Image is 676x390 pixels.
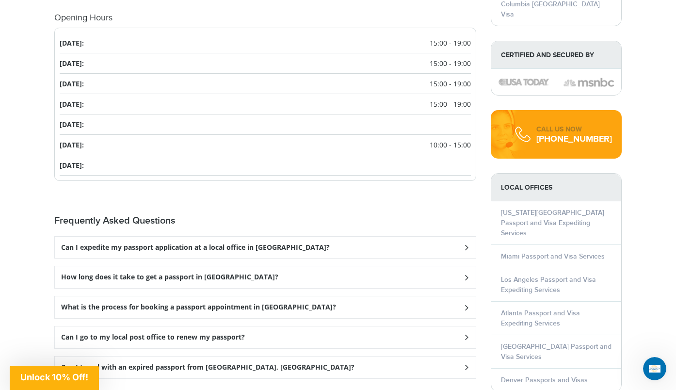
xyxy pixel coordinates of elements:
h2: Frequently Asked Questions [54,215,476,227]
span: 10:00 - 15:00 [430,140,471,150]
a: [GEOGRAPHIC_DATA] Passport and Visa Services [501,342,612,361]
img: image description [563,77,614,88]
img: image description [499,79,549,85]
h3: Can I go to my local post office to renew my passport? [61,333,245,341]
span: 15:00 - 19:00 [430,99,471,109]
div: Unlock 10% Off! [10,366,99,390]
a: Miami Passport and Visa Services [501,252,605,260]
strong: Certified and Secured by [491,41,621,69]
h3: How long does it take to get a passport in [GEOGRAPHIC_DATA]? [61,273,278,281]
li: [DATE]: [60,114,471,135]
h3: Can I travel with an expired passport from [GEOGRAPHIC_DATA], [GEOGRAPHIC_DATA]? [61,363,354,372]
li: [DATE]: [60,94,471,114]
div: CALL US NOW [536,125,612,134]
a: Los Angeles Passport and Visa Expediting Services [501,276,596,294]
span: 15:00 - 19:00 [430,38,471,48]
li: [DATE]: [60,33,471,53]
div: [PHONE_NUMBER] [536,134,612,144]
strong: LOCAL OFFICES [491,174,621,201]
a: Denver Passports and Visas [501,376,588,384]
a: Atlanta Passport and Visa Expediting Services [501,309,580,327]
iframe: Intercom live chat [643,357,666,380]
a: [US_STATE][GEOGRAPHIC_DATA] Passport and Visa Expediting Services [501,209,604,237]
li: [DATE]: [60,135,471,155]
span: 15:00 - 19:00 [430,58,471,68]
span: Unlock 10% Off! [20,372,88,382]
h4: Opening Hours [54,13,476,23]
li: [DATE]: [60,53,471,74]
h3: Can I expedite my passport application at a local office in [GEOGRAPHIC_DATA]? [61,244,330,252]
span: 15:00 - 19:00 [430,79,471,89]
li: [DATE]: [60,155,471,176]
li: [DATE]: [60,74,471,94]
h3: What is the process for booking a passport appointment in [GEOGRAPHIC_DATA]? [61,303,336,311]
